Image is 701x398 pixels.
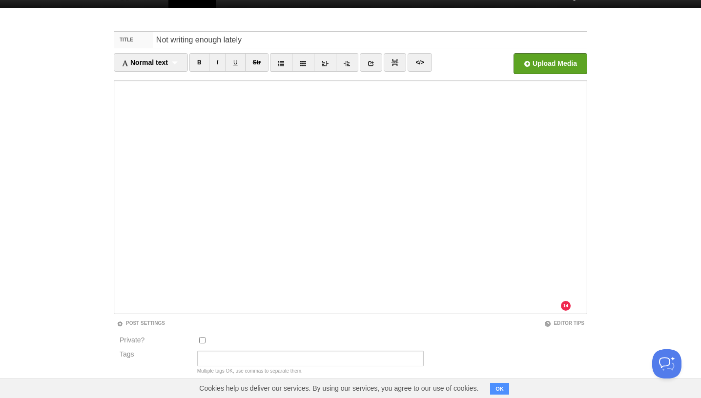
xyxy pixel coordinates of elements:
img: pagebreak-icon.png [392,59,398,66]
label: Tags [117,351,194,358]
a: </> [408,53,432,72]
label: Private? [120,337,191,346]
a: Editor Tips [544,320,584,326]
iframe: Help Scout Beacon - Open [652,349,681,378]
del: Str [253,59,261,66]
a: Post Settings [117,320,165,326]
span: Normal text [122,59,168,66]
a: I [209,53,226,72]
a: Str [245,53,269,72]
a: U [226,53,246,72]
span: Cookies help us deliver our services. By using our services, you agree to our use of cookies. [189,378,488,398]
button: OK [490,383,509,395]
a: B [189,53,209,72]
label: Title [114,32,153,48]
div: Multiple tags OK, use commas to separate them. [197,369,424,374]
